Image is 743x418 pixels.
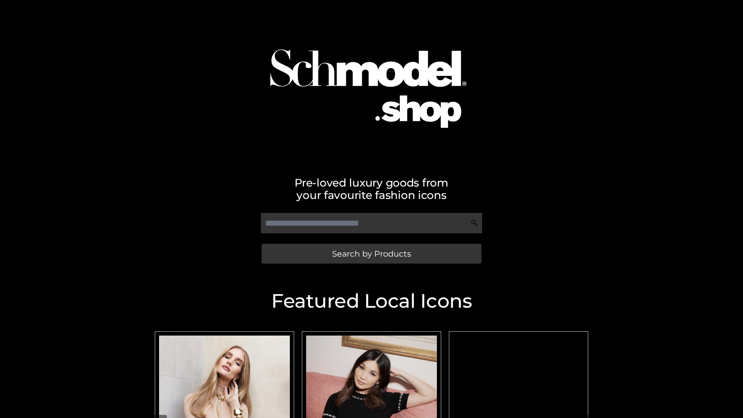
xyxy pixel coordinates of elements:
[471,219,478,227] img: Search Icon
[151,176,592,201] h2: Pre-loved luxury goods from your favourite fashion icons
[262,244,481,264] a: Search by Products
[151,291,592,311] h2: Featured Local Icons​
[332,250,411,258] span: Search by Products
